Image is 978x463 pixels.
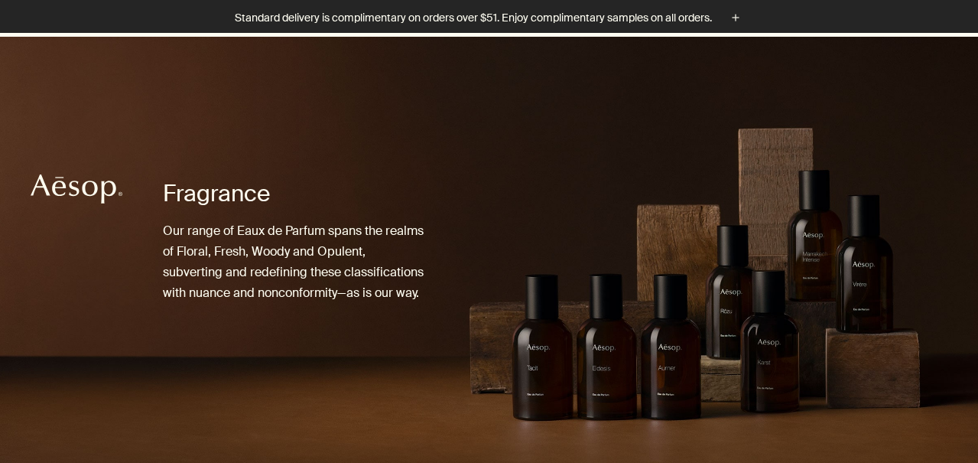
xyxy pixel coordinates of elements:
[31,174,122,204] svg: Aesop
[27,170,126,212] a: Aesop
[235,10,712,26] p: Standard delivery is complimentary on orders over $51. Enjoy complimentary samples on all orders.
[235,9,744,27] button: Standard delivery is complimentary on orders over $51. Enjoy complimentary samples on all orders.
[163,178,427,209] h1: Fragrance
[163,220,427,304] p: Our range of Eaux de Parfum spans the realms of Floral, Fresh, Woody and Opulent, subverting and ...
